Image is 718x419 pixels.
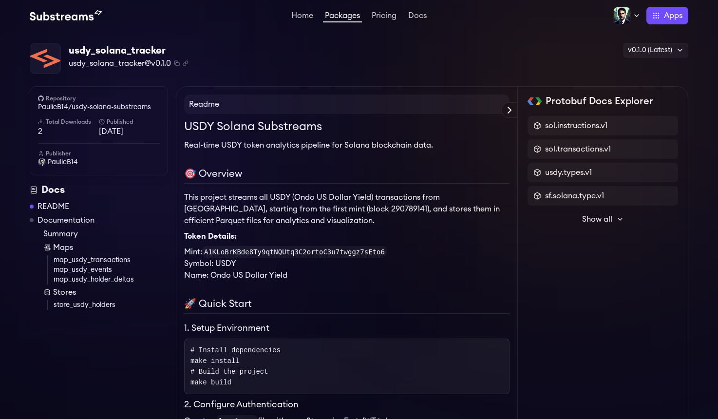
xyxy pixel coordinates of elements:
h2: Protobuf Docs Explorer [546,95,653,108]
h2: 🚀 Quick Start [184,297,510,314]
span: sol.transactions.v1 [545,143,611,155]
span: usdy.types.v1 [545,167,592,178]
a: Docs [406,12,429,21]
a: map_usdy_transactions [54,255,168,265]
img: Package Logo [30,43,60,74]
li: Name: Ondo US Dollar Yield [184,269,510,281]
strong: Token Details: [184,232,237,240]
span: Show all [582,213,612,225]
a: Packages [323,12,362,22]
a: Summary [43,228,168,240]
button: Show all [528,209,678,229]
a: Stores [43,286,168,298]
button: Copy .spkg link to clipboard [183,60,189,66]
img: Profile [613,7,631,24]
a: map_usdy_events [54,265,168,275]
img: User Avatar [38,158,46,166]
span: [DATE] [99,126,160,137]
h3: 1. Setup Environment [184,322,510,335]
span: sol.instructions.v1 [545,120,607,132]
h6: Published [99,118,160,126]
a: Maps [43,242,168,253]
span: # Build the project [190,368,268,376]
li: Mint: [184,246,510,258]
span: make build [190,379,231,386]
a: Documentation [38,214,94,226]
a: Home [289,12,315,21]
img: github [38,95,44,101]
p: This project streams all USDY (Ondo US Dollar Yield) transactions from [GEOGRAPHIC_DATA], startin... [184,191,510,227]
h4: Readme [184,95,510,114]
img: Map icon [43,244,51,251]
a: Pricing [370,12,398,21]
span: make install [190,357,240,365]
h2: 🎯 Overview [184,167,510,184]
span: 2 [38,126,99,137]
button: Copy package name and version [174,60,180,66]
span: sf.solana.type.v1 [545,190,604,202]
span: # Install dependencies [190,346,281,354]
div: usdy_solana_tracker [69,44,189,57]
h6: Publisher [38,150,160,157]
a: PaulieB14/usdy-solana-substreams [38,102,160,112]
a: PaulieB14 [38,157,160,167]
span: Apps [664,10,682,21]
li: Symbol: USDY [184,258,510,269]
a: map_usdy_holder_deltas [54,275,168,285]
h6: Repository [38,95,160,102]
img: Protobuf [528,97,542,105]
h3: 2. Configure Authentication [184,398,510,411]
img: Substream's logo [30,10,102,21]
a: store_usdy_holders [54,300,168,310]
div: Docs [30,183,168,197]
img: Store icon [43,288,51,296]
h1: USDY Solana Substreams [184,118,510,135]
div: v0.1.0 (Latest) [624,43,688,57]
a: README [38,201,69,212]
code: A1KLoBrKBde8Ty9qtNQUtq3C2ortoC3u7twggz7sEto6 [202,246,387,258]
span: usdy_solana_tracker@v0.1.0 [69,57,171,69]
h6: Total Downloads [38,118,99,126]
p: Real-time USDY token analytics pipeline for Solana blockchain data. [184,139,510,151]
span: PaulieB14 [48,157,78,167]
